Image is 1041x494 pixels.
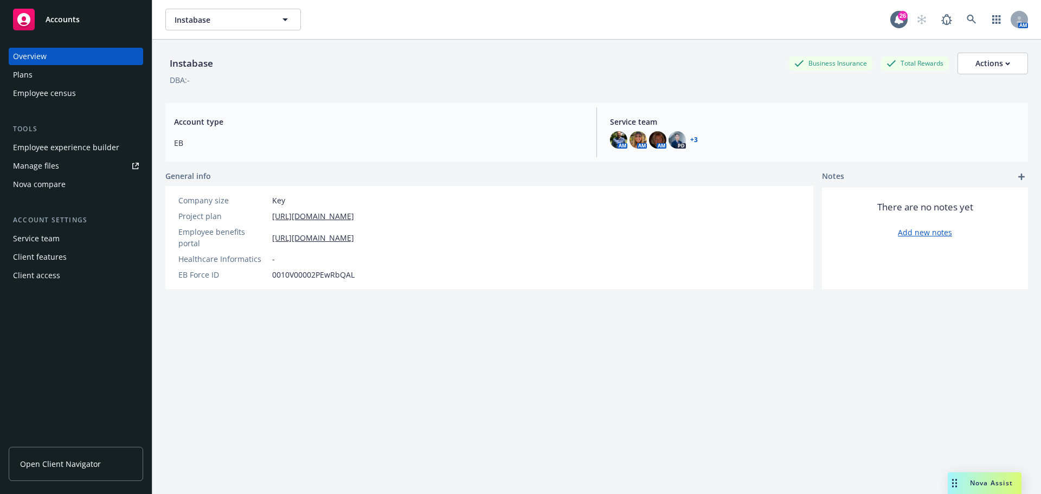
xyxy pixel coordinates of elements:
div: Overview [13,48,47,65]
a: [URL][DOMAIN_NAME] [272,210,354,222]
a: Manage files [9,157,143,175]
div: Healthcare Informatics [178,253,268,265]
div: Project plan [178,210,268,222]
span: - [272,253,275,265]
div: Client features [13,248,67,266]
a: Report a Bug [936,9,958,30]
div: DBA: - [170,74,190,86]
div: EB Force ID [178,269,268,280]
img: photo [629,131,647,149]
a: Search [961,9,982,30]
a: Add new notes [898,227,952,238]
div: Employee experience builder [13,139,119,156]
div: Business Insurance [789,56,872,70]
span: Instabase [175,14,268,25]
div: 26 [898,11,908,21]
div: Plans [13,66,33,84]
div: Manage files [13,157,59,175]
span: Nova Assist [970,478,1013,487]
span: Key [272,195,285,206]
div: Account settings [9,215,143,226]
div: Company size [178,195,268,206]
img: photo [610,131,627,149]
span: Account type [174,116,583,127]
a: Employee experience builder [9,139,143,156]
div: Total Rewards [881,56,949,70]
button: Actions [958,53,1028,74]
div: Service team [13,230,60,247]
div: Tools [9,124,143,134]
span: Notes [822,170,844,183]
a: Employee census [9,85,143,102]
span: Accounts [46,15,80,24]
div: Employee benefits portal [178,226,268,249]
a: +3 [690,137,698,143]
a: Start snowing [911,9,933,30]
div: Actions [975,53,1010,74]
div: Client access [13,267,60,284]
span: EB [174,137,583,149]
span: General info [165,170,211,182]
div: Employee census [13,85,76,102]
a: add [1015,170,1028,183]
a: Plans [9,66,143,84]
button: Instabase [165,9,301,30]
span: Service team [610,116,1019,127]
a: Client access [9,267,143,284]
button: Nova Assist [948,472,1021,494]
a: Accounts [9,4,143,35]
a: Service team [9,230,143,247]
a: Overview [9,48,143,65]
span: 0010V00002PEwRbQAL [272,269,355,280]
a: Client features [9,248,143,266]
img: photo [669,131,686,149]
span: There are no notes yet [877,201,973,214]
img: photo [649,131,666,149]
div: Nova compare [13,176,66,193]
div: Instabase [165,56,217,70]
a: Switch app [986,9,1007,30]
a: [URL][DOMAIN_NAME] [272,232,354,243]
span: Open Client Navigator [20,458,101,470]
a: Nova compare [9,176,143,193]
div: Drag to move [948,472,961,494]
